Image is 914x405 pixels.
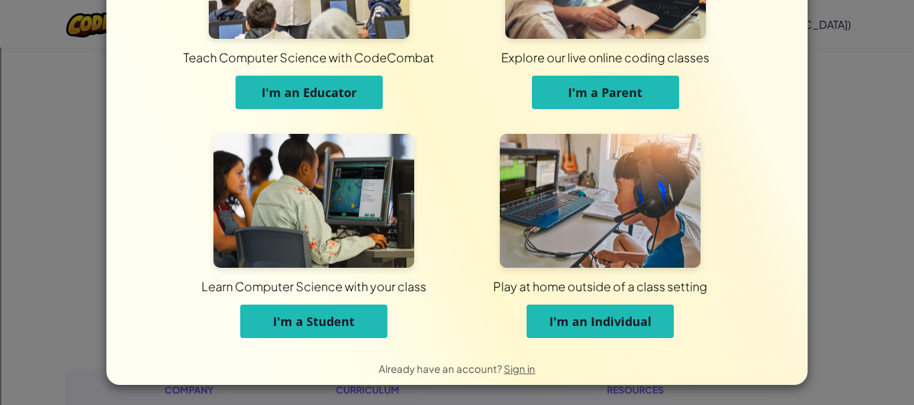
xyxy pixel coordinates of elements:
button: I'm an Educator [236,76,383,109]
a: Sign in [504,362,535,375]
button: I'm an Individual [527,305,674,338]
span: I'm a Parent [568,84,642,100]
div: Delete [5,68,909,80]
div: Sign out [5,92,909,104]
div: Sort A > Z [5,31,909,44]
div: Home [5,5,280,17]
img: For Individuals [500,134,701,268]
div: Options [5,80,909,92]
div: Sort New > Old [5,44,909,56]
div: Move To ... [5,56,909,68]
button: I'm a Parent [532,76,679,109]
span: I'm an Individual [549,313,652,329]
span: I'm a Student [273,313,355,329]
span: I'm an Educator [262,84,357,100]
span: Already have an account? [379,362,504,375]
button: I'm a Student [240,305,387,338]
img: For Students [213,134,414,268]
input: Search outlines [5,17,124,31]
